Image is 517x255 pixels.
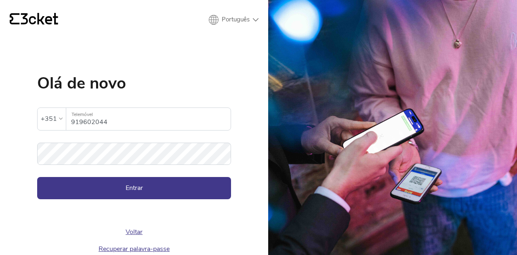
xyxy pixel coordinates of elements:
[66,108,231,121] label: Telemóvel
[37,177,231,199] button: Entrar
[71,108,231,130] input: Telemóvel
[37,143,231,156] label: Palavra-passe
[10,13,19,25] g: {' '}
[41,113,57,125] div: +351
[99,244,170,253] a: Recuperar palavra-passe
[126,228,143,236] a: Voltar
[37,75,231,91] h1: Olá de novo
[10,13,58,27] a: {' '}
